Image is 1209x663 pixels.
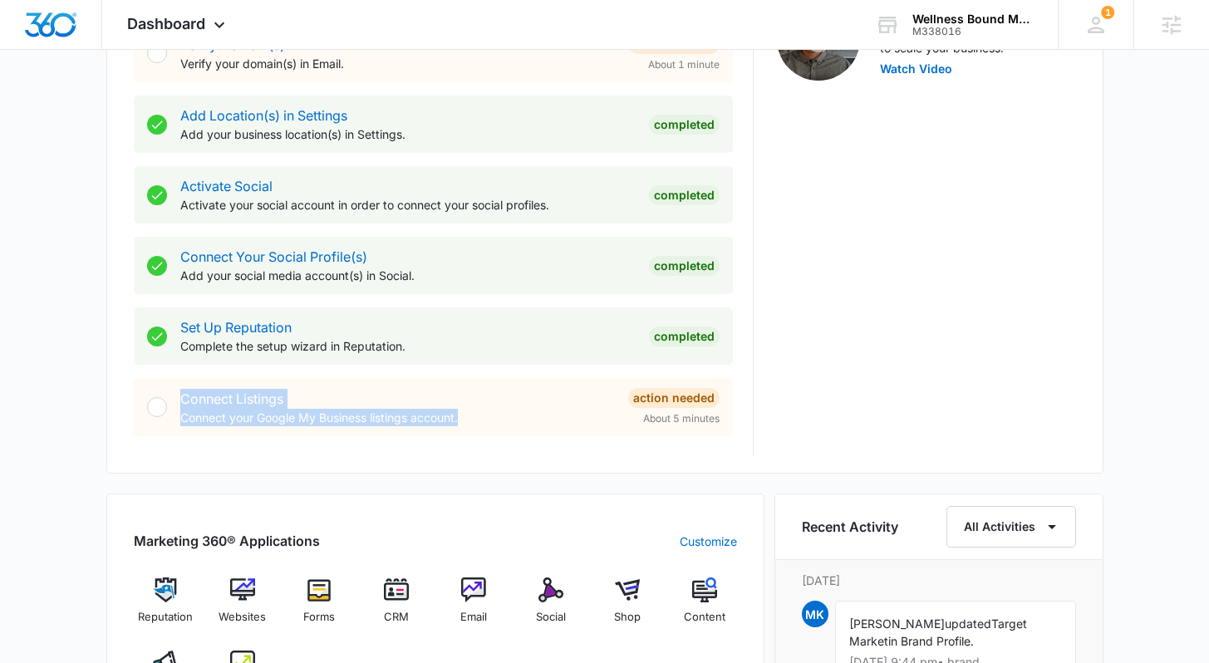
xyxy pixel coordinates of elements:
[649,115,720,135] div: Completed
[912,12,1034,26] div: account name
[134,531,320,551] h2: Marketing 360® Applications
[180,37,285,53] a: Verify Domain(s)
[802,601,828,627] span: MK
[180,267,636,284] p: Add your social media account(s) in Social.
[912,26,1034,37] div: account id
[442,577,506,637] a: Email
[180,390,283,407] a: Connect Listings
[628,388,720,408] div: Action Needed
[536,609,566,626] span: Social
[649,327,720,346] div: Completed
[684,609,725,626] span: Content
[180,337,636,355] p: Complete the setup wizard in Reputation.
[384,609,409,626] span: CRM
[1101,6,1114,19] div: notifications count
[673,577,737,637] a: Content
[180,125,636,143] p: Add your business location(s) in Settings.
[180,248,367,265] a: Connect Your Social Profile(s)
[127,15,205,32] span: Dashboard
[365,577,429,637] a: CRM
[518,577,582,637] a: Social
[180,409,615,426] p: Connect your Google My Business listings account.
[648,57,720,72] span: About 1 minute
[802,572,1076,589] p: [DATE]
[596,577,660,637] a: Shop
[643,411,720,426] span: About 5 minutes
[888,634,974,648] span: in Brand Profile.
[288,577,351,637] a: Forms
[849,616,945,631] span: [PERSON_NAME]
[303,609,335,626] span: Forms
[460,609,487,626] span: Email
[210,577,274,637] a: Websites
[649,185,720,205] div: Completed
[138,609,193,626] span: Reputation
[180,178,273,194] a: Activate Social
[134,577,198,637] a: Reputation
[180,55,615,72] p: Verify your domain(s) in Email.
[649,256,720,276] div: Completed
[180,107,347,124] a: Add Location(s) in Settings
[219,609,266,626] span: Websites
[180,319,292,336] a: Set Up Reputation
[680,533,737,550] a: Customize
[180,196,636,214] p: Activate your social account in order to connect your social profiles.
[802,517,898,537] h6: Recent Activity
[946,506,1076,548] button: All Activities
[1101,6,1114,19] span: 1
[614,609,641,626] span: Shop
[945,616,991,631] span: updated
[880,63,952,75] button: Watch Video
